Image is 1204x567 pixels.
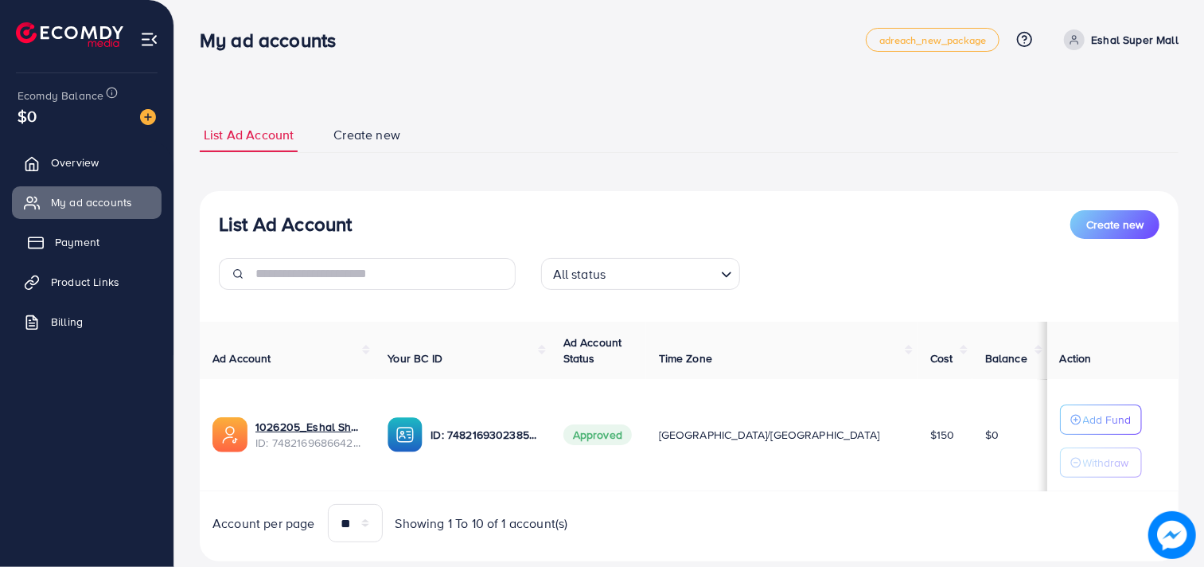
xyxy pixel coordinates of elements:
h3: My ad accounts [200,29,349,52]
p: Withdraw [1083,453,1129,472]
span: Account per page [212,514,315,533]
span: List Ad Account [204,126,294,144]
button: Add Fund [1060,405,1142,435]
img: logo [16,22,123,47]
span: [GEOGRAPHIC_DATA]/[GEOGRAPHIC_DATA] [659,427,880,443]
p: Eshal Super Mall [1091,30,1179,49]
span: Billing [51,314,83,330]
img: image [140,109,156,125]
input: Search for option [610,260,714,286]
a: adreach_new_package [866,28,999,52]
span: Approved [563,424,632,445]
a: 1026205_Eshal Shopping Mall_1742078398305 [255,419,362,435]
span: Ad Account [212,350,271,366]
a: Payment [12,226,162,258]
a: Overview [12,147,162,178]
span: ID: 7482169686642573328 [255,435,362,451]
p: ID: 7482169302385328129 [431,425,537,444]
span: Your BC ID [388,350,442,366]
button: Create new [1070,210,1159,239]
span: Action [1060,350,1092,366]
a: My ad accounts [12,186,162,218]
span: Overview [51,154,99,170]
img: menu [140,30,158,49]
button: Withdraw [1060,448,1142,478]
span: $150 [930,427,955,443]
span: Product Links [51,274,119,290]
span: Ecomdy Balance [18,88,103,104]
span: All status [550,263,610,286]
span: My ad accounts [51,194,132,210]
span: Create new [1086,217,1144,233]
span: Showing 1 To 10 of 1 account(s) [395,514,568,533]
span: Time Zone [659,350,712,366]
div: Search for option [541,258,740,290]
span: Create new [333,126,400,144]
span: $0 [985,427,999,443]
span: Payment [55,234,99,250]
div: <span class='underline'>1026205_Eshal Shopping Mall_1742078398305</span></br>7482169686642573328 [255,419,362,452]
span: Balance [985,350,1027,366]
a: Billing [12,306,162,338]
img: ic-ba-acc.ded83a64.svg [388,417,423,452]
span: adreach_new_package [879,35,986,45]
img: image [1148,511,1196,559]
h3: List Ad Account [219,213,352,236]
span: Cost [930,350,953,366]
img: ic-ads-acc.e4c84228.svg [212,417,247,452]
span: $0 [18,104,37,127]
span: Ad Account Status [563,334,622,366]
p: Add Fund [1083,410,1132,429]
a: Eshal Super Mall [1058,29,1179,50]
a: Product Links [12,266,162,298]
